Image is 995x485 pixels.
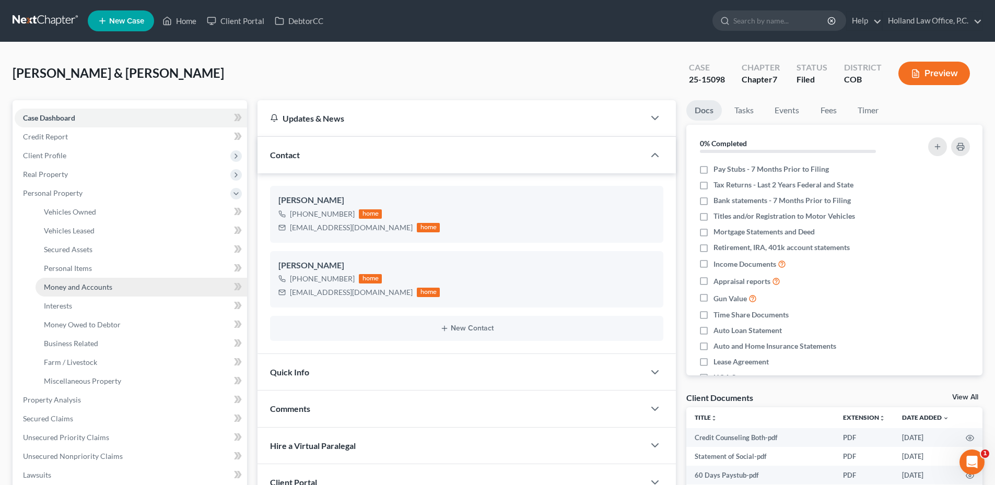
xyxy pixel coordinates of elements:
[36,372,247,391] a: Miscellaneous Property
[713,276,770,287] span: Appraisal reports
[797,74,827,86] div: Filed
[23,414,73,423] span: Secured Claims
[15,127,247,146] a: Credit Report
[270,367,309,377] span: Quick Info
[109,17,144,25] span: New Case
[742,62,780,74] div: Chapter
[270,404,310,413] span: Comments
[23,433,109,442] span: Unsecured Priority Claims
[733,11,829,30] input: Search by name...
[772,74,777,84] span: 7
[157,11,202,30] a: Home
[23,113,75,122] span: Case Dashboard
[23,170,68,179] span: Real Property
[849,100,887,121] a: Timer
[36,297,247,315] a: Interests
[15,447,247,466] a: Unsecured Nonpriority Claims
[44,358,97,366] span: Farm / Livestock
[23,395,81,404] span: Property Analysis
[23,151,66,160] span: Client Profile
[36,353,247,372] a: Farm / Livestock
[44,207,96,216] span: Vehicles Owned
[23,470,51,479] span: Lawsuits
[44,245,92,254] span: Secured Assets
[713,195,851,206] span: Bank statements - 7 Months Prior to Filing
[713,341,836,351] span: Auto and Home Insurance Statements
[686,447,835,466] td: Statement of Social-pdf
[44,376,121,385] span: Miscellaneous Property
[713,357,769,367] span: Lease Agreement
[700,139,747,148] strong: 0% Completed
[290,287,413,298] div: [EMAIL_ADDRESS][DOMAIN_NAME]
[417,288,440,297] div: home
[36,203,247,221] a: Vehicles Owned
[742,74,780,86] div: Chapter
[15,109,247,127] a: Case Dashboard
[23,188,83,197] span: Personal Property
[44,339,98,348] span: Business Related
[23,452,123,460] span: Unsecured Nonpriority Claims
[713,227,815,237] span: Mortgage Statements and Deed
[270,150,300,160] span: Contact
[713,211,855,221] span: Titles and/or Registration to Motor Vehicles
[44,226,95,235] span: Vehicles Leased
[290,209,355,219] div: [PHONE_NUMBER]
[359,209,382,219] div: home
[713,242,850,253] span: Retirement, IRA, 401k account statements
[844,74,882,86] div: COB
[13,65,224,80] span: [PERSON_NAME] & [PERSON_NAME]
[812,100,845,121] a: Fees
[44,264,92,273] span: Personal Items
[726,100,762,121] a: Tasks
[981,449,989,458] span: 1
[835,447,894,466] td: PDF
[943,415,949,421] i: expand_more
[843,413,885,421] a: Extensionunfold_more
[686,466,835,484] td: 60 Days Paystub-pdf
[835,428,894,447] td: PDF
[278,194,655,207] div: [PERSON_NAME]
[689,74,725,86] div: 25-15098
[713,325,782,336] span: Auto Loan Statement
[847,11,882,30] a: Help
[15,466,247,484] a: Lawsuits
[278,259,655,272] div: [PERSON_NAME]
[15,409,247,428] a: Secured Claims
[290,274,355,284] div: [PHONE_NUMBER]
[270,113,632,124] div: Updates & News
[711,415,717,421] i: unfold_more
[766,100,807,121] a: Events
[713,310,789,320] span: Time Share Documents
[689,62,725,74] div: Case
[36,315,247,334] a: Money Owed to Debtor
[894,466,957,484] td: [DATE]
[270,441,356,451] span: Hire a Virtual Paralegal
[15,391,247,409] a: Property Analysis
[44,320,121,329] span: Money Owed to Debtor
[36,221,247,240] a: Vehicles Leased
[952,394,978,401] a: View All
[713,372,765,383] span: HOA Statement
[290,222,413,233] div: [EMAIL_ADDRESS][DOMAIN_NAME]
[797,62,827,74] div: Status
[36,240,247,259] a: Secured Assets
[695,413,717,421] a: Titleunfold_more
[894,428,957,447] td: [DATE]
[359,274,382,283] div: home
[902,413,949,421] a: Date Added expand_more
[894,447,957,466] td: [DATE]
[417,223,440,232] div: home
[278,324,655,333] button: New Contact
[844,62,882,74] div: District
[959,449,985,475] iframe: Intercom live chat
[686,100,722,121] a: Docs
[202,11,270,30] a: Client Portal
[835,466,894,484] td: PDF
[15,428,247,447] a: Unsecured Priority Claims
[686,428,835,447] td: Credit Counseling Both-pdf
[883,11,982,30] a: Holland Law Office, P.C.
[36,334,247,353] a: Business Related
[713,259,776,269] span: Income Documents
[36,278,247,297] a: Money and Accounts
[713,164,829,174] span: Pay Stubs - 7 Months Prior to Filing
